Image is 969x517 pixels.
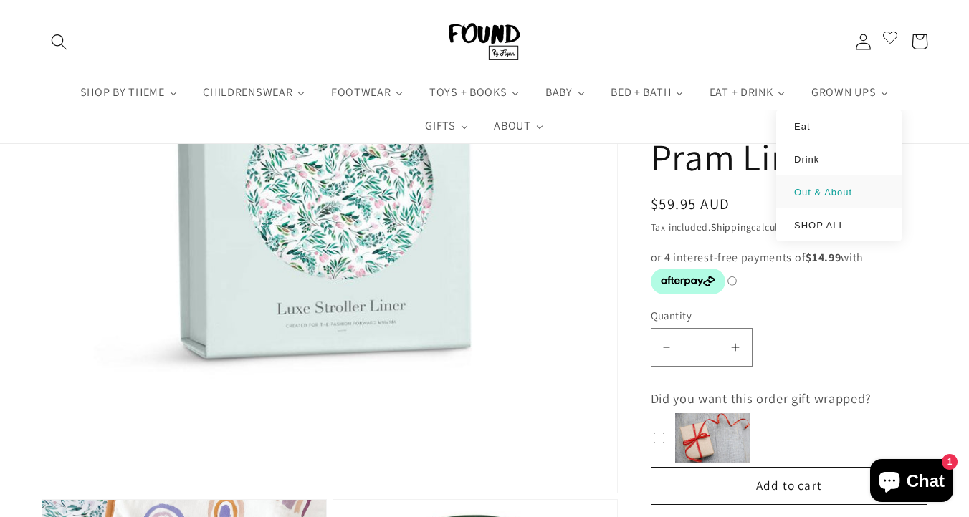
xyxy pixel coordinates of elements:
li: Eat [776,109,902,142]
a: Out & About [791,185,887,197]
span: Eat [794,120,811,131]
span: $59.95 AUD [651,194,730,213]
a: Shipping [711,221,751,233]
li: Drink [776,142,902,175]
span: Open Wishlist [882,28,899,51]
span: SHOP BY THEME [77,84,166,99]
a: Drink [791,153,887,164]
span: ABOUT [491,119,532,133]
div: Tax included. calculated at checkout. [651,219,928,235]
span: GROWN UPS [808,84,877,99]
span: SHOP ALL [794,219,845,230]
span: Drink [794,153,819,164]
a: SHOP BY THEME [67,74,191,109]
a: BED + BATH [598,74,697,109]
span: FOOTWEAR [328,84,393,99]
span: GIFTS [422,119,457,133]
a: FOOTWEAR [318,74,416,109]
label: Quantity [651,308,928,323]
a: ABOUT [482,109,557,143]
button: Add to cart [651,467,928,506]
span: BABY [543,84,574,99]
span: CHILDRENSWEAR [200,84,294,99]
img: 718d66c15d08669852642fdc1bee3623.jpg [675,413,750,463]
a: Open Wishlist [882,23,899,59]
span: BED + BATH [608,84,672,99]
span: Out & About [794,186,852,197]
a: GROWN UPS [798,74,902,109]
inbox-online-store-chat: Shopify online store chat [866,459,958,506]
div: Did you want this order gift wrapped? [651,387,928,410]
img: FOUND By Flynn logo [449,23,520,60]
a: GIFTS [412,109,481,143]
a: BABY [533,74,598,109]
a: EAT + DRINK [697,74,798,109]
span: EAT + DRINK [707,84,775,99]
li: Out & About [776,175,902,208]
span: TOYS + BOOKS [426,84,508,99]
summary: Search [42,23,78,59]
a: TOYS + BOOKS [416,74,533,109]
a: CHILDRENSWEAR [191,74,319,109]
a: Eat [791,120,887,131]
a: SHOP ALL [791,218,887,230]
li: SHOP ALL [776,208,902,241]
